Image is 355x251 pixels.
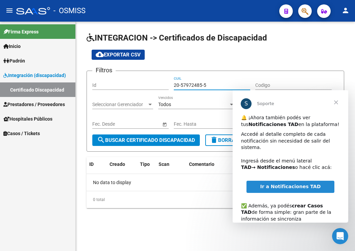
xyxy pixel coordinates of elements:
button: Borrar Filtros [205,134,263,146]
span: Firma Express [3,28,39,35]
datatable-header-cell: Comentario [186,157,220,172]
span: Seleccionar Gerenciador [92,102,147,107]
span: Comentario [189,161,214,167]
input: Fecha inicio [92,121,117,127]
span: Padrón [3,57,25,65]
span: Todos [158,102,171,107]
input: Fecha inicio [174,121,198,127]
span: Prestadores / Proveedores [3,101,65,108]
span: INTEGRACION -> Certificados de Discapacidad [87,33,267,43]
mat-icon: cloud_download [96,50,104,58]
span: Inicio [3,43,21,50]
datatable-header-cell: ID [87,157,107,172]
span: Hospitales Públicos [3,115,52,123]
datatable-header-cell: Scan [156,157,186,172]
span: Exportar CSV [96,52,141,58]
datatable-header-cell: Creado [107,157,137,172]
mat-icon: search [97,136,105,144]
span: Casos / Tickets [3,130,40,137]
span: - OSMISS [53,3,86,18]
span: Tipo [140,161,150,167]
span: Scan [159,161,169,167]
iframe: Intercom live chat mensaje [233,90,348,223]
h3: Filtros [92,66,116,75]
div: ✅ Además, ya podés de forma simple: gran parte de la información se sincroniza automáticamente y ... [8,106,107,152]
span: ID [89,161,94,167]
input: Fecha fin [204,121,237,127]
mat-icon: delete [210,136,218,144]
div: No data to display [87,174,344,191]
button: Open calendar [161,121,168,128]
input: Fecha fin [123,121,156,127]
mat-icon: person [341,6,350,15]
datatable-header-cell: Tipo [137,157,156,172]
button: Exportar CSV [92,50,145,60]
button: Buscar Certificado Discapacidad [92,134,200,146]
span: Integración (discapacidad) [3,72,66,79]
datatable-header-cell: CUIL [230,157,267,172]
span: Creado [110,161,125,167]
iframe: Intercom live chat [332,228,348,244]
span: Borrar Filtros [210,137,259,143]
mat-icon: menu [5,6,14,15]
span: Buscar Certificado Discapacidad [97,137,195,143]
div: 0 total [87,191,344,208]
